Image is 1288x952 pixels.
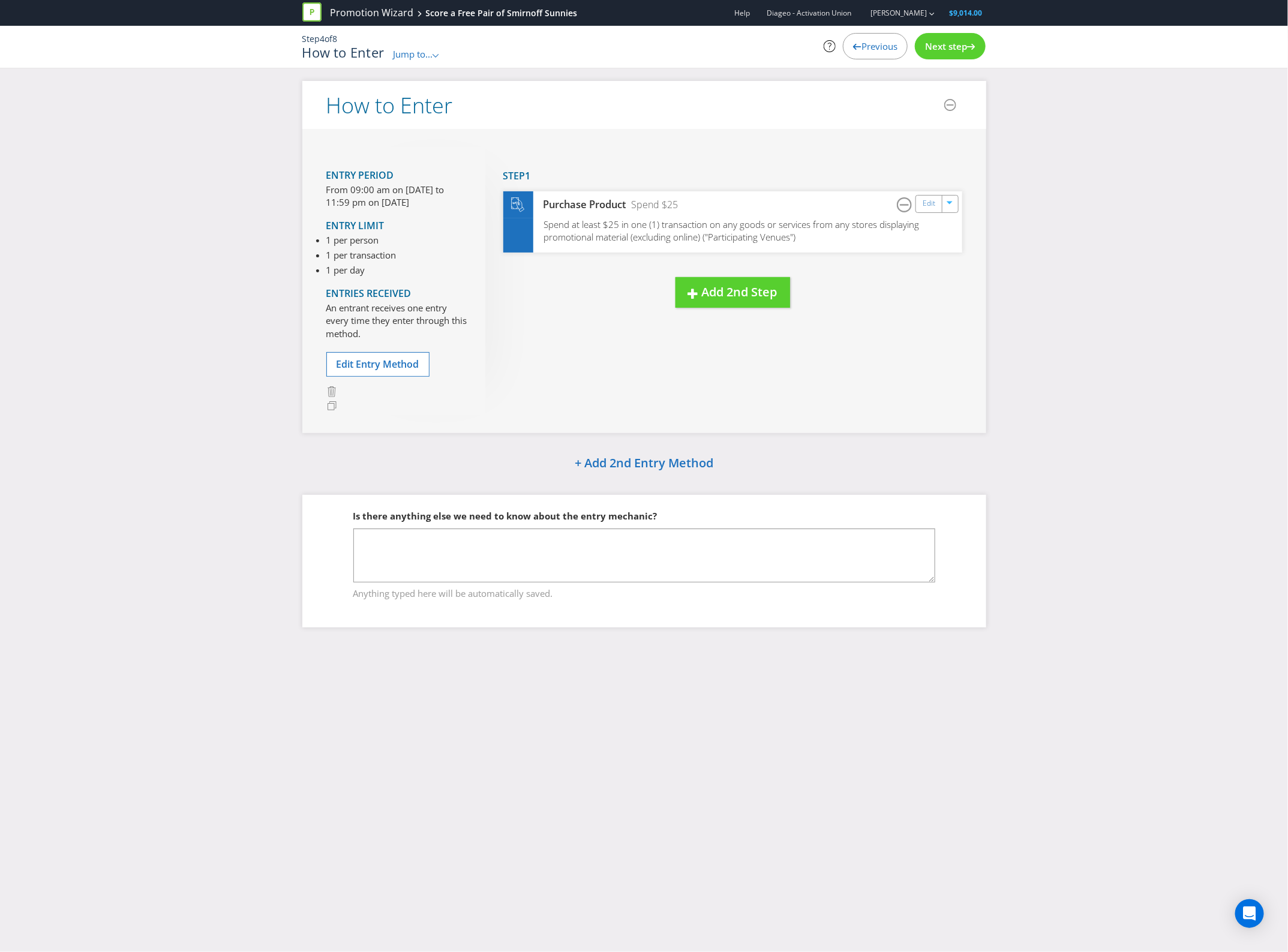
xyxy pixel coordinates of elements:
span: of [325,33,333,44]
button: + Add 2nd Entry Method [544,451,744,477]
span: Edit Entry Method [337,358,419,371]
div: Purchase Product [533,198,627,212]
div: Open Intercom Messenger [1235,899,1264,928]
span: 4 [320,33,325,44]
button: Edit Entry Method [326,352,430,377]
h1: How to Enter [302,45,385,59]
li: 1 per transaction [326,249,397,262]
div: Spend $25 [626,198,678,212]
a: Edit [923,197,935,211]
span: $9,014.00 [950,8,983,18]
a: Help [735,8,750,18]
span: Step [302,33,320,44]
span: Previous [861,40,897,52]
span: Jump to... [393,48,433,60]
span: Diageo - Activation Union [767,8,852,18]
span: + Add 2nd Entry Method [575,455,713,471]
p: From 09:00 am on [DATE] to 11:59 pm on [DATE] [326,184,467,209]
li: 1 per person [326,234,397,247]
h2: How to Enter [326,94,453,118]
span: Entry Limit [326,219,385,232]
span: Is there anything else we need to know about the entry mechanic? [353,510,657,522]
span: Next step [925,40,967,52]
span: Spend at least $25 in one (1) transaction on any goods or services from any stores displaying pro... [544,218,920,243]
button: Add 2nd Step [675,277,790,308]
a: Promotion Wizard [331,6,414,20]
span: Add 2nd Step [702,284,777,300]
span: Entry Period [326,169,394,182]
span: 8 [333,33,338,44]
span: Anything typed here will be automatically saved. [353,583,935,600]
p: An entrant receives one entry every time they enter through this method. [326,302,467,340]
div: Score a Free Pair of Smirnoff Sunnies [426,7,578,19]
a: [PERSON_NAME] [859,8,927,18]
h4: Entries Received [326,289,467,299]
li: 1 per day [326,264,397,277]
span: Step [503,169,526,182]
span: 1 [526,169,531,182]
